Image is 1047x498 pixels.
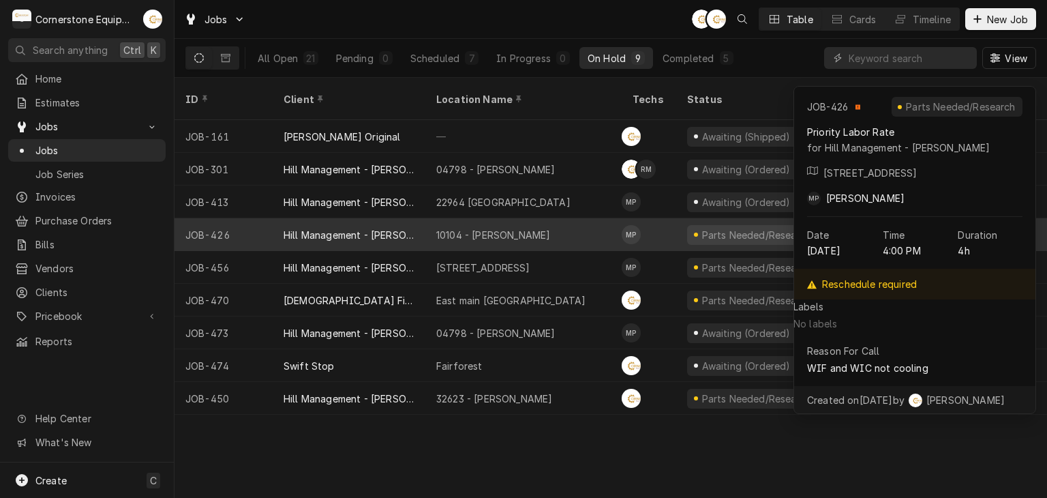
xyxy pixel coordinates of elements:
[634,51,642,65] div: 9
[687,92,826,106] div: Status
[8,163,166,186] a: Job Series
[174,284,273,317] div: JOB-470
[436,293,586,308] div: East main [GEOGRAPHIC_DATA]
[849,12,877,27] div: Cards
[35,475,67,486] span: Create
[787,12,813,27] div: Table
[284,293,414,308] div: [DEMOGRAPHIC_DATA] Fil A
[849,47,970,69] input: Keyword search
[700,261,813,275] div: Parts Needed/Research
[926,393,1005,407] span: [PERSON_NAME]
[8,38,166,62] button: Search anythingCtrlK
[284,130,401,144] div: [PERSON_NAME] Original
[284,326,414,340] div: Hill Management - [PERSON_NAME]
[35,309,138,323] span: Pricebook
[807,244,840,258] p: [DATE]
[1002,51,1030,65] span: View
[35,214,159,228] span: Purchase Orders
[258,51,298,65] div: All Open
[622,389,641,408] div: AB
[436,359,483,373] div: Fairforest
[35,285,159,299] span: Clients
[496,51,551,65] div: In Progress
[700,195,819,209] div: Awaiting (Ordered) Parts
[174,251,273,284] div: JOB-456
[913,12,951,27] div: Timeline
[410,51,459,65] div: Scheduled
[793,317,837,333] span: No labels
[436,326,555,340] div: 04798 - [PERSON_NAME]
[807,192,821,205] div: Matthew Pennington's Avatar
[958,228,997,242] p: Duration
[35,72,159,86] span: Home
[826,192,905,204] span: [PERSON_NAME]
[823,166,917,180] p: [STREET_ADDRESS]
[33,43,108,57] span: Search anything
[588,51,626,65] div: On Hold
[143,10,162,29] div: Andrew Buigues's Avatar
[8,115,166,138] a: Go to Jobs
[8,330,166,353] a: Reports
[807,361,928,375] p: WIF and WIC not cooling
[284,195,414,209] div: Hill Management - [PERSON_NAME]
[174,349,273,382] div: JOB-474
[807,192,821,205] div: MP
[8,257,166,280] a: Vendors
[8,68,166,90] a: Home
[793,299,823,314] p: Labels
[984,12,1031,27] span: New Job
[965,8,1036,30] button: New Job
[174,186,273,218] div: JOB-413
[663,51,714,65] div: Completed
[179,8,251,31] a: Go to Jobs
[700,228,813,242] div: Parts Needed/Research
[807,125,894,139] div: Priority Labor Rate
[692,10,711,29] div: Andrew Buigues's Avatar
[707,10,726,29] div: Andrew Buigues's Avatar
[883,228,905,242] p: Time
[436,228,550,242] div: 10104 - [PERSON_NAME]
[35,119,138,134] span: Jobs
[622,258,641,277] div: MP
[622,291,641,310] div: AB
[622,192,641,211] div: Matthew Pennington's Avatar
[700,130,819,144] div: Awaiting (Shipped) Parts
[35,261,159,276] span: Vendors
[8,139,166,162] a: Jobs
[633,92,665,106] div: Techs
[284,162,414,177] div: Hill Management - [PERSON_NAME]
[883,244,921,258] p: 4:00 PM
[35,190,159,204] span: Invoices
[8,91,166,114] a: Estimates
[622,160,641,179] div: AB
[436,392,552,406] div: 32623 - [PERSON_NAME]
[174,382,273,415] div: JOB-450
[622,356,641,375] div: AB
[807,141,1022,155] div: for Hill Management - [PERSON_NAME]
[123,43,141,57] span: Ctrl
[909,394,922,407] div: Andrew Buigues's Avatar
[436,92,608,106] div: Location Name
[8,407,166,430] a: Go to Help Center
[700,359,819,373] div: Awaiting (Ordered) Parts
[35,143,159,158] span: Jobs
[174,153,273,186] div: JOB-301
[982,47,1036,69] button: View
[700,162,819,177] div: Awaiting (Ordered) Parts
[622,356,641,375] div: Andrew Buigues's Avatar
[468,51,476,65] div: 7
[8,233,166,256] a: Bills
[731,8,753,30] button: Open search
[436,195,571,209] div: 22964 [GEOGRAPHIC_DATA]
[692,10,711,29] div: AB
[622,225,641,244] div: Matthew Pennington's Avatar
[336,51,374,65] div: Pending
[8,431,166,454] a: Go to What's New
[174,120,273,153] div: JOB-161
[35,12,136,27] div: Cornerstone Equipment Repair, LLC
[8,281,166,304] a: Clients
[284,261,414,275] div: Hill Management - [PERSON_NAME]
[436,162,555,177] div: 04798 - [PERSON_NAME]
[143,10,162,29] div: AB
[35,96,159,110] span: Estimates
